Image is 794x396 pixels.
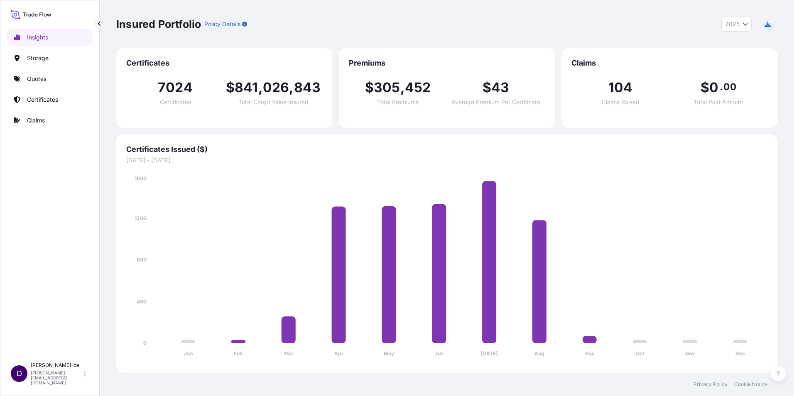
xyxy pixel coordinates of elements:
[143,340,147,346] tspan: 0
[289,81,294,94] span: ,
[636,350,645,357] tspan: Oct
[31,370,82,385] p: [PERSON_NAME][EMAIL_ADDRESS][DOMAIN_NAME]
[571,58,767,68] span: Claims
[435,350,444,357] tspan: Jun
[334,350,343,357] tspan: Apr
[405,81,431,94] span: 452
[723,83,736,90] span: 00
[226,81,235,94] span: $
[720,83,723,90] span: .
[27,95,58,104] p: Certificates
[608,81,633,94] span: 104
[137,257,147,263] tspan: 800
[31,362,82,369] p: [PERSON_NAME] Ide
[7,71,93,87] a: Quotes
[116,17,201,31] p: Insured Portfolio
[735,350,745,357] tspan: Dec
[685,350,695,357] tspan: Nov
[126,144,767,154] span: Certificates Issued ($)
[235,81,258,94] span: 841
[184,350,193,357] tspan: Jan
[725,20,740,28] span: 2025
[294,81,321,94] span: 843
[126,156,767,164] span: [DATE] - [DATE]
[27,33,48,42] p: Insights
[27,75,47,83] p: Quotes
[384,350,395,357] tspan: May
[258,81,263,94] span: ,
[694,99,743,105] span: Total Paid Amount
[534,350,544,357] tspan: Aug
[349,58,545,68] span: Premiums
[17,369,22,378] span: D
[27,116,45,125] p: Claims
[263,81,289,94] span: 026
[204,20,240,28] p: Policy Details
[400,81,405,94] span: ,
[374,81,400,94] span: 305
[721,17,752,32] button: Year Selector
[481,350,498,357] tspan: [DATE]
[377,99,419,105] span: Total Premiums
[585,350,595,357] tspan: Sep
[7,91,93,108] a: Certificates
[284,350,294,357] tspan: Mar
[137,298,147,305] tspan: 400
[27,54,49,62] p: Storage
[491,81,509,94] span: 43
[126,58,322,68] span: Certificates
[694,381,728,388] a: Privacy Policy
[483,81,491,94] span: $
[7,50,93,66] a: Storage
[135,175,147,181] tspan: 1600
[451,99,540,105] span: Average Premium Per Certificate
[7,29,93,46] a: Insights
[158,81,193,94] span: 7024
[160,99,191,105] span: Certificates
[7,112,93,129] a: Claims
[365,81,374,94] span: $
[135,215,147,221] tspan: 1200
[701,81,709,94] span: $
[238,99,309,105] span: Total Cargo Value Insured
[234,350,243,357] tspan: Feb
[602,99,640,105] span: Claims Raised
[734,381,767,388] a: Cookie Notice
[709,81,718,94] span: 0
